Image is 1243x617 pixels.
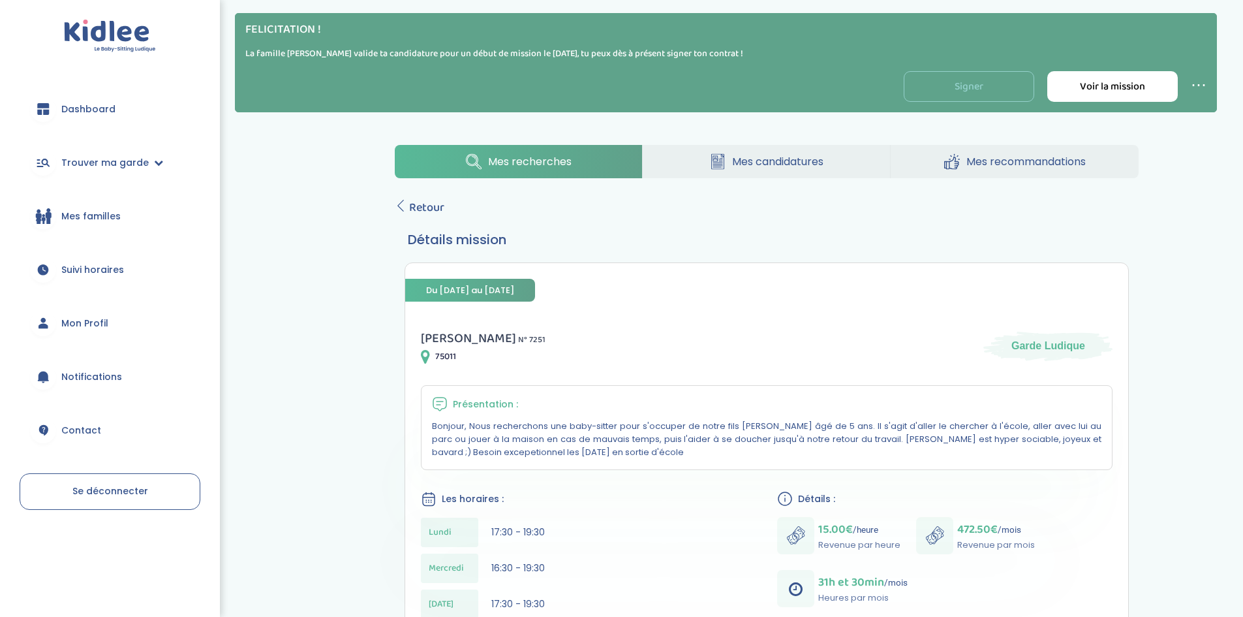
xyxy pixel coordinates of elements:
[61,263,124,277] span: Suivi horaires
[966,153,1086,170] span: Mes recommandations
[20,407,200,454] a: Contact
[818,573,884,592] span: 31h et 30min
[20,300,200,347] a: Mon Profil
[61,156,149,170] span: Trouver ma garde
[432,420,1101,459] p: Bonjour, Nous recherchons une baby-sitter pour s'occuper de notre fils [PERSON_NAME] âgé de 5 ans...
[442,492,504,506] span: Les horaires :
[61,210,121,223] span: Mes familles
[818,539,900,552] p: Revenue par heure
[429,562,464,575] span: Mercredi
[429,526,452,539] span: Lundi
[61,424,101,437] span: Contact
[957,520,998,539] span: 472.50€
[491,597,545,610] span: 17:30 - 19:30
[1047,71,1178,102] a: Voir la mission
[818,520,900,539] p: /heure
[818,520,853,539] span: 15.00€
[518,333,545,347] span: N° 7251
[798,492,835,506] span: Détails :
[491,526,545,539] span: 17:30 - 19:30
[1080,78,1145,95] span: Voir la mission
[732,153,823,170] span: Mes candidatures
[405,279,535,302] span: Du [DATE] au [DATE]
[1191,73,1206,99] a: ⋯
[64,20,156,53] img: logo.svg
[20,139,200,186] a: Trouver ma garde
[421,328,516,349] span: [PERSON_NAME]
[61,317,108,330] span: Mon Profil
[395,145,642,178] a: Mes recherches
[453,398,518,411] span: Présentation :
[488,153,572,170] span: Mes recherches
[20,246,200,293] a: Suivi horaires
[904,71,1034,102] a: Signer
[245,24,1206,37] h4: FELICITATION !
[409,198,444,217] span: Retour
[20,473,200,510] a: Se déconnecter
[643,145,890,178] a: Mes candidatures
[61,370,122,384] span: Notifications
[20,86,200,133] a: Dashboard
[395,198,444,217] a: Retour
[891,145,1139,178] a: Mes recommandations
[957,520,1035,539] p: /mois
[245,47,1206,61] p: La famille [PERSON_NAME] valide ta candidature pour un début de mission le [DATE], tu peux dès à ...
[957,539,1035,552] p: Revenue par mois
[408,230,1126,249] h3: Détails mission
[435,350,456,364] span: 75011
[61,103,115,116] span: Dashboard
[20,193,200,240] a: Mes familles
[818,573,908,592] p: /mois
[1011,339,1085,353] span: Garde Ludique
[429,597,453,611] span: [DATE]
[818,592,908,605] p: Heures par mois
[20,353,200,400] a: Notifications
[72,484,148,498] span: Se déconnecter
[491,562,545,575] span: 16:30 - 19:30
